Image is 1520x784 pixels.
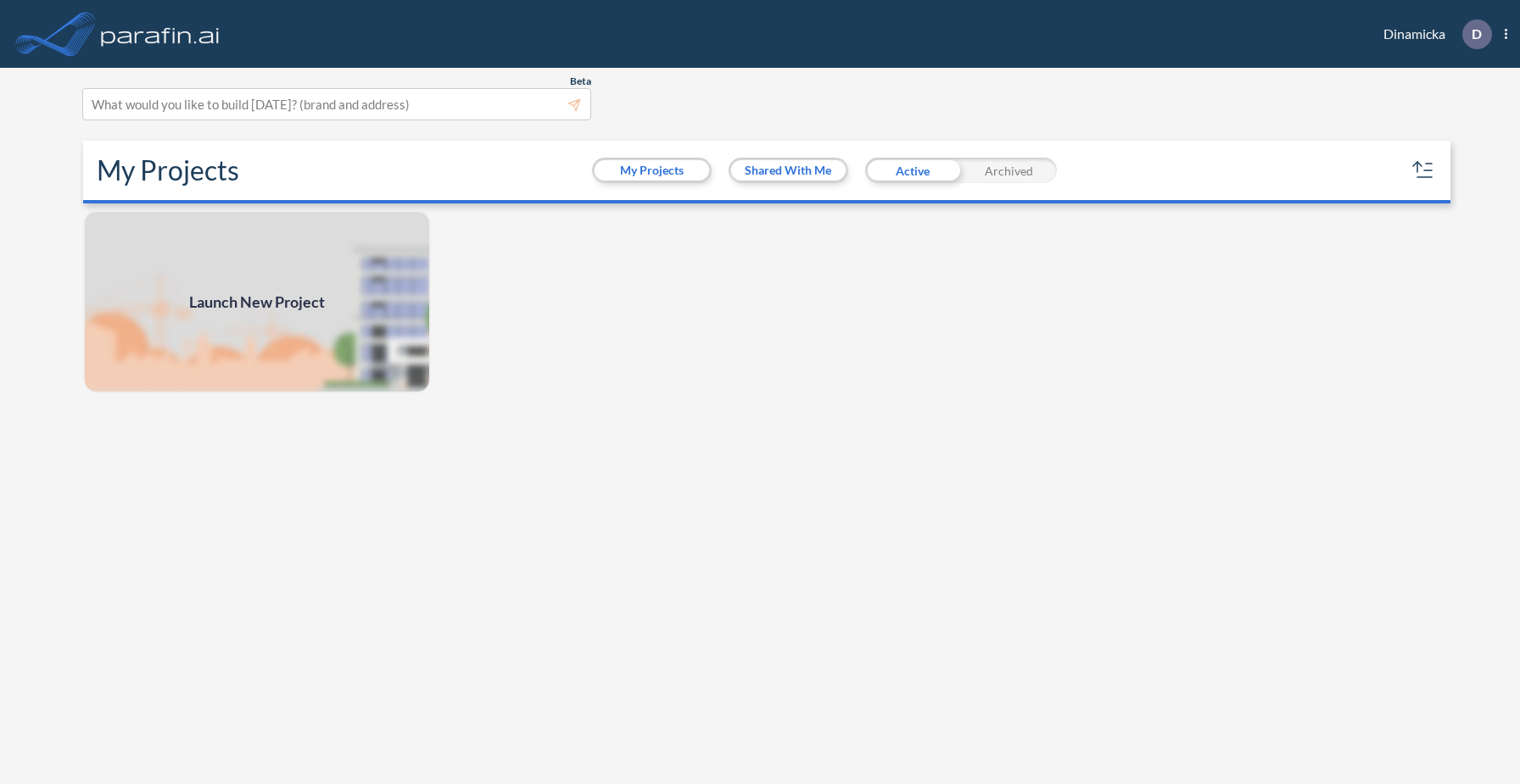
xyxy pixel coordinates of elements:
span: Beta [570,75,591,88]
img: add [83,210,431,393]
button: My Projects [595,160,709,181]
button: sort [1410,157,1437,184]
div: Active [865,158,961,183]
p: D [1472,26,1482,42]
h2: My Projects [97,154,239,186]
div: Dinamicka [1358,19,1507,49]
img: logo [98,17,223,51]
a: Launch New Project [83,210,431,393]
button: Shared With Me [731,160,846,181]
span: Launch New Project [189,291,325,314]
div: Archived [961,158,1057,183]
